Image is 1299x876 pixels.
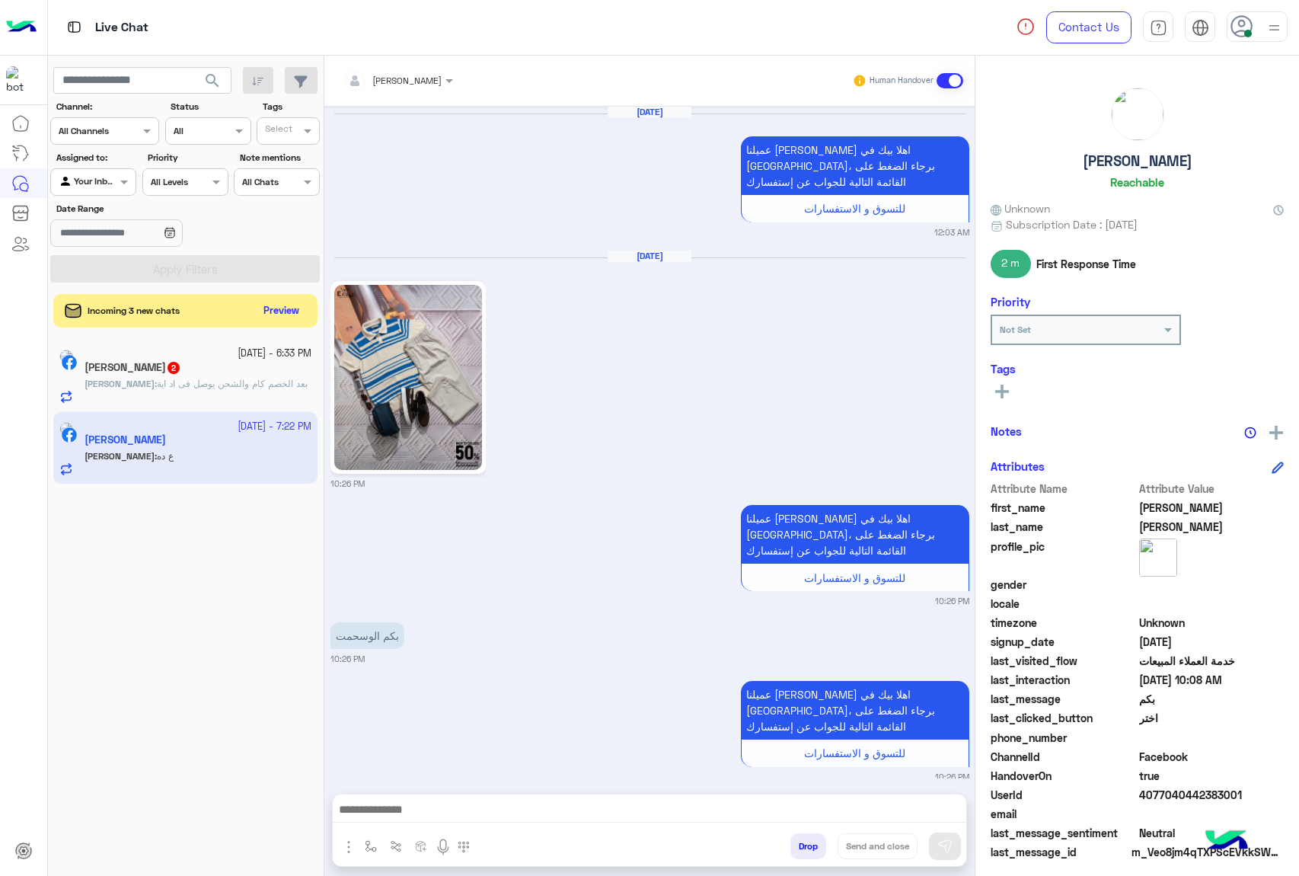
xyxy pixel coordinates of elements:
[937,839,953,854] img: send message
[1139,749,1285,765] span: 0
[434,838,452,856] img: send voice note
[1139,710,1285,726] span: اختر
[257,300,306,322] button: Preview
[991,250,1031,277] span: 2 m
[330,478,365,490] small: 10:26 PM
[240,151,318,165] label: Note mentions
[171,100,249,113] label: Status
[1269,426,1283,440] img: add
[415,840,427,852] img: create order
[59,350,73,363] img: picture
[458,841,470,853] img: make a call
[168,362,180,374] span: 2
[359,833,384,858] button: select flow
[991,481,1136,497] span: Attribute Name
[56,100,158,113] label: Channel:
[1139,672,1285,688] span: 2025-09-25T07:08:09.6Z
[330,653,365,665] small: 10:26 PM
[62,355,77,370] img: Facebook
[991,200,1050,216] span: Unknown
[991,539,1136,574] span: profile_pic
[991,844,1128,860] span: last_message_id
[263,122,292,139] div: Select
[741,681,969,740] p: 13/9/2025, 10:26 PM
[238,347,311,361] small: [DATE] - 6:33 PM
[991,424,1022,438] h6: Notes
[991,362,1284,376] h6: Tags
[991,615,1136,631] span: timezone
[1083,152,1192,170] h5: [PERSON_NAME]
[1139,806,1285,822] span: null
[991,749,1136,765] span: ChannelId
[330,622,404,649] p: 13/9/2025, 10:26 PM
[804,747,905,759] span: للتسوق و الاستفسارات
[991,634,1136,650] span: signup_date
[838,833,918,859] button: Send and close
[1000,324,1031,335] b: Not Set
[991,577,1136,593] span: gender
[991,787,1136,803] span: UserId
[991,519,1136,535] span: last_name
[1017,18,1035,36] img: spinner
[1200,815,1253,868] img: hulul-logo.png
[85,378,155,389] span: [PERSON_NAME]
[157,378,308,389] span: بعد الخصم كام والشحن يوصل فى اد اية
[148,151,226,165] label: Priority
[991,768,1136,784] span: HandoverOn
[991,500,1136,516] span: first_name
[1139,577,1285,593] span: null
[1139,730,1285,746] span: null
[1139,768,1285,784] span: true
[88,304,180,318] span: Incoming 3 new chats
[1110,175,1164,189] h6: Reachable
[1139,539,1177,577] img: picture
[1036,256,1136,272] span: First Response Time
[372,75,442,86] span: [PERSON_NAME]
[935,595,969,607] small: 10:26 PM
[1131,844,1284,860] span: m_Veo8jm4qTXPScEVkkSW2w9uITpeBpKgR9ZyhTdQUwdvPmzDlwFeHcfjZehktgNIvJh82EdJQobXLkYDhiSvPKw
[65,18,84,37] img: tab
[409,833,434,858] button: create order
[1192,19,1209,37] img: tab
[741,136,969,195] p: 1/6/2025, 12:03 AM
[1143,11,1173,43] a: tab
[991,710,1136,726] span: last_clicked_button
[1139,481,1285,497] span: Attribute Value
[85,378,157,389] b: :
[1139,519,1285,535] span: Abdullah
[991,295,1030,309] h6: Priority
[365,840,377,852] img: select flow
[804,202,905,215] span: للتسوق و الاستفسارات
[608,107,691,117] h6: [DATE]
[1046,11,1131,43] a: Contact Us
[95,18,148,38] p: Live Chat
[1006,216,1138,232] span: Subscription Date : [DATE]
[85,361,181,374] h5: Mohamed Elmawgoud
[991,691,1136,707] span: last_message
[991,672,1136,688] span: last_interaction
[390,840,402,852] img: Trigger scenario
[1139,787,1285,803] span: 4077040442383001
[991,459,1045,473] h6: Attributes
[340,838,358,856] img: send attachment
[56,202,227,216] label: Date Range
[991,596,1136,612] span: locale
[1139,825,1285,841] span: 0
[991,825,1136,841] span: last_message_sentiment
[608,251,691,261] h6: [DATE]
[334,285,482,470] img: 543032958_1308832310847033_6798183434319936988_n.jpg
[934,226,969,238] small: 12:03 AM
[935,771,969,783] small: 10:26 PM
[1112,88,1163,140] img: picture
[56,151,135,165] label: Assigned to:
[1150,19,1167,37] img: tab
[991,806,1136,822] span: email
[870,75,934,87] small: Human Handover
[1139,615,1285,631] span: Unknown
[741,505,969,564] p: 13/9/2025, 10:26 PM
[790,833,826,859] button: Drop
[6,11,37,43] img: Logo
[263,100,318,113] label: Tags
[1139,596,1285,612] span: null
[384,833,409,858] button: Trigger scenario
